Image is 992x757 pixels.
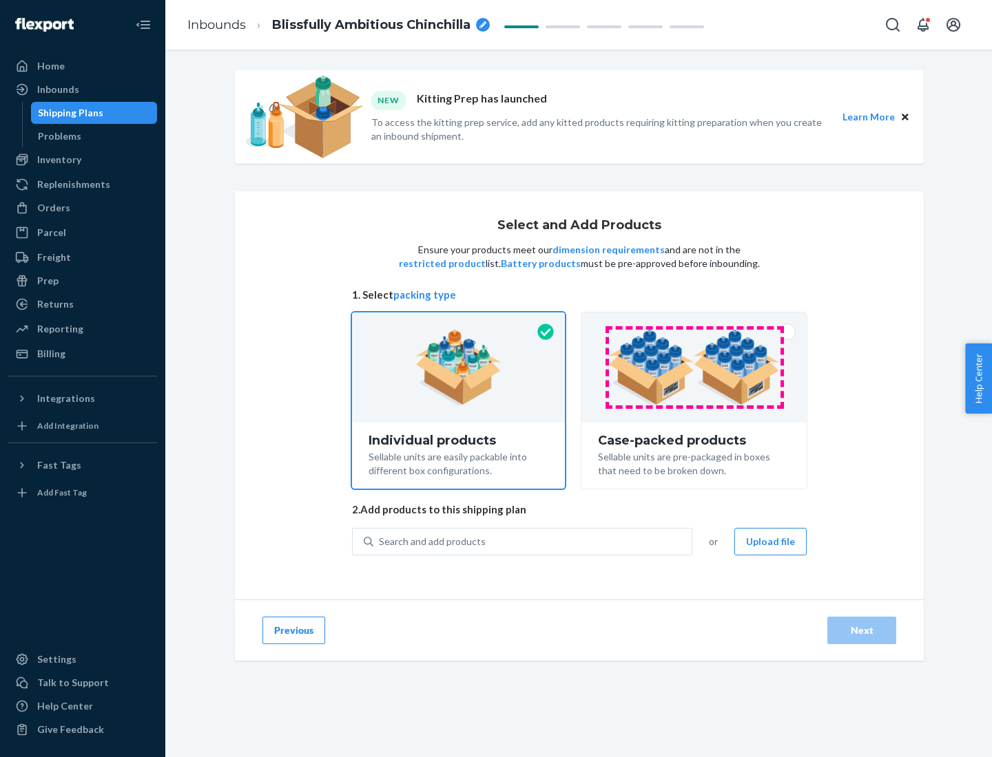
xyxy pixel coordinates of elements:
a: Add Fast Tag [8,482,157,504]
div: Shipping Plans [38,106,103,120]
a: Billing [8,343,157,365]
a: Freight [8,246,157,268]
a: Home [8,55,157,77]
div: Case-packed products [598,434,790,447]
div: Inventory [37,153,81,167]
a: Inbounds [187,17,246,32]
span: 2. Add products to this shipping plan [352,502,807,517]
button: Open Search Box [879,11,907,39]
button: Battery products [501,257,581,270]
a: Settings [8,648,157,670]
div: Add Fast Tag [37,487,87,498]
img: individual-pack.facf35554cb0f1810c75b2bd6df2d64e.png [415,330,502,405]
div: Fast Tags [37,458,81,472]
div: Prep [37,274,59,288]
div: Talk to Support [37,676,109,690]
a: Shipping Plans [31,102,158,124]
img: Flexport logo [15,18,74,32]
h1: Select and Add Products [497,219,661,233]
button: Upload file [734,528,807,555]
button: Open account menu [940,11,967,39]
ol: breadcrumbs [176,5,501,45]
span: or [709,535,718,548]
span: Blissfully Ambitious Chinchilla [272,17,471,34]
div: NEW [371,91,406,109]
button: Close Navigation [130,11,157,39]
div: Sellable units are pre-packaged in boxes that need to be broken down. [598,447,790,478]
button: Close [898,109,913,125]
div: Replenishments [37,178,110,191]
img: case-pack.59cecea509d18c883b923b81aeac6d0b.png [608,330,780,405]
a: Returns [8,293,157,315]
div: Problems [38,129,81,143]
button: restricted product [399,257,486,270]
span: 1. Select [352,288,807,302]
div: Billing [37,347,65,361]
a: Help Center [8,695,157,717]
button: Fast Tags [8,454,157,476]
div: Reporting [37,322,83,336]
a: Orders [8,197,157,219]
a: Add Integration [8,415,157,437]
a: Inventory [8,149,157,171]
button: Give Feedback [8,718,157,740]
div: Help Center [37,699,93,713]
div: Individual products [369,434,548,447]
div: Give Feedback [37,723,104,736]
a: Inbounds [8,78,157,100]
a: Prep [8,270,157,292]
div: Add Integration [37,420,99,431]
button: Help Center [965,343,992,414]
button: Integrations [8,387,157,409]
div: Settings [37,652,76,666]
div: Sellable units are easily packable into different box configurations. [369,447,548,478]
a: Talk to Support [8,672,157,694]
div: Orders [37,201,70,215]
button: Open notifications [909,11,937,39]
div: Integrations [37,392,95,405]
a: Problems [31,125,158,147]
a: Reporting [8,318,157,340]
div: Parcel [37,226,66,239]
div: Home [37,59,65,73]
button: Learn More [843,109,895,125]
div: Search and add products [379,535,486,548]
div: Next [839,623,885,637]
div: Returns [37,297,74,311]
p: Ensure your products meet our and are not in the list. must be pre-approved before inbounding. [397,243,761,270]
p: To access the kitting prep service, add any kitted products requiring kitting preparation when yo... [371,116,830,143]
p: Kitting Prep has launched [417,91,547,109]
a: Parcel [8,222,157,244]
a: Replenishments [8,173,157,195]
div: Inbounds [37,83,79,96]
button: Next [827,617,896,644]
button: dimension requirements [552,243,665,257]
button: Previous [262,617,325,644]
div: Freight [37,250,71,264]
button: packing type [393,288,456,302]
